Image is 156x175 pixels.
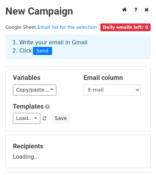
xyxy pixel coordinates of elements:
[7,39,149,55] div: 1. Write your email in Gmail 2. Click
[13,142,143,150] h5: Recipients
[51,113,70,124] button: Save
[13,113,40,124] a: Load...
[37,24,97,30] a: Email list for the selection
[100,24,151,30] a: Daily emails left: 0
[100,23,151,31] span: Daily emails left: 0
[5,5,151,17] h2: New Campaign
[84,74,144,82] h5: Email column
[13,142,143,161] div: Loading...
[33,47,52,55] span: Send
[13,103,44,110] a: Templates
[13,84,56,95] a: Copy/paste...
[13,74,73,82] h5: Variables
[5,24,97,30] small: Google Sheet:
